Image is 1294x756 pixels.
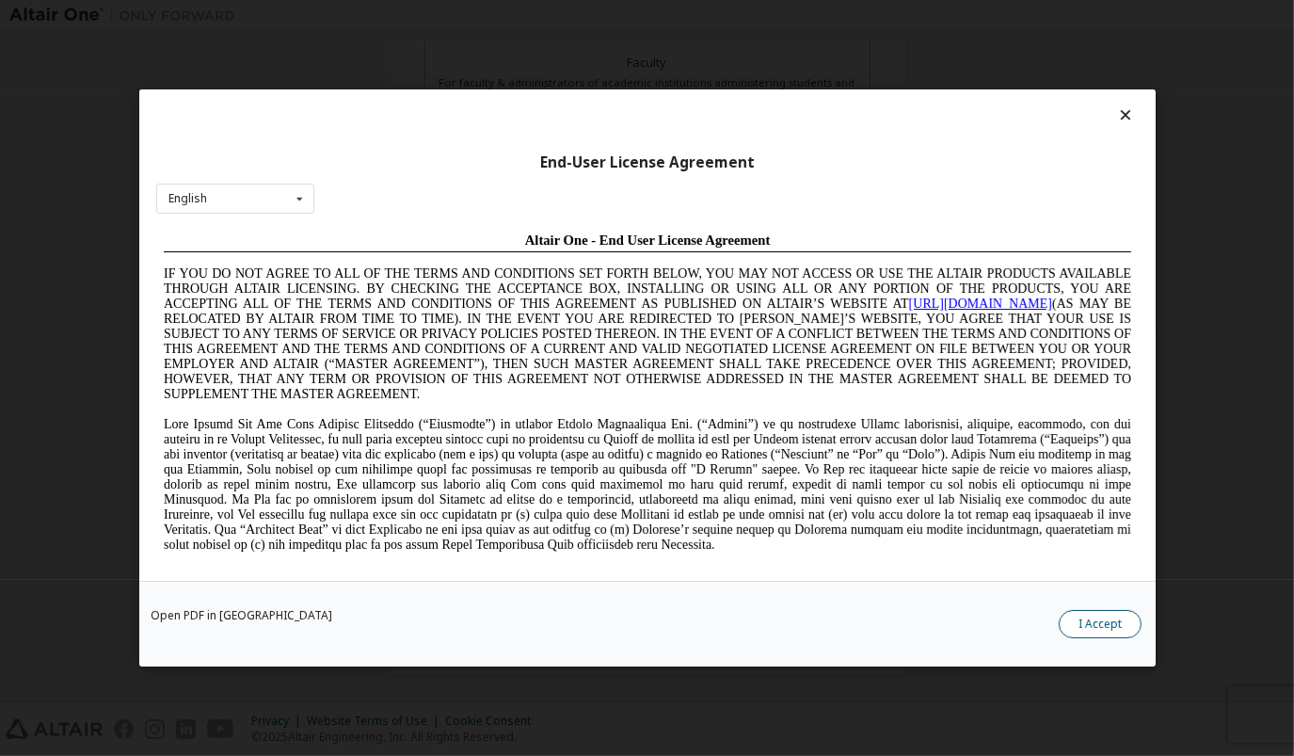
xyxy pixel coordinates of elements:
[168,193,207,204] div: English
[156,153,1139,172] div: End-User License Agreement
[8,41,975,176] span: IF YOU DO NOT AGREE TO ALL OF THE TERMS AND CONDITIONS SET FORTH BELOW, YOU MAY NOT ACCESS OR USE...
[753,72,896,86] a: [URL][DOMAIN_NAME]
[8,192,975,327] span: Lore Ipsumd Sit Ame Cons Adipisc Elitseddo (“Eiusmodte”) in utlabor Etdolo Magnaaliqua Eni. (“Adm...
[1059,610,1142,638] button: I Accept
[151,610,332,621] a: Open PDF in [GEOGRAPHIC_DATA]
[369,8,615,23] span: Altair One - End User License Agreement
